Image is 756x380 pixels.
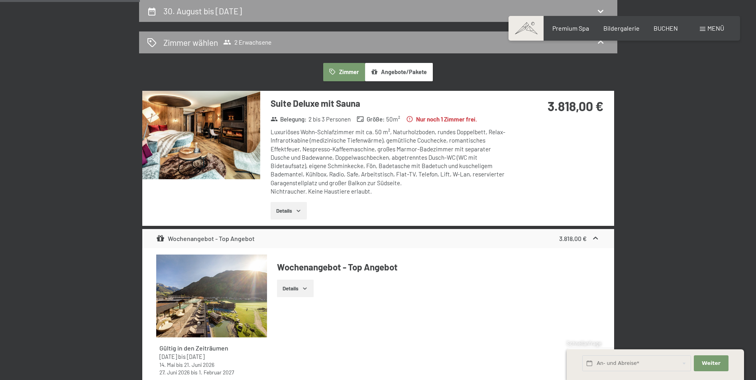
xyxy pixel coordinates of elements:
[159,353,177,360] time: 20.08.2025
[223,38,271,46] span: 2 Erwachsene
[271,202,307,219] button: Details
[159,361,175,368] time: 14.05.2026
[603,24,640,32] a: Bildergalerie
[159,361,264,368] div: bis
[142,91,260,179] img: mss_renderimg.php
[654,24,678,32] a: BUCHEN
[159,344,228,352] strong: Gültig in den Zeiträumen
[308,115,351,123] span: 2 bis 3 Personen
[277,280,313,297] button: Details
[163,6,242,16] h2: 30. August bis [DATE]
[707,24,724,32] span: Menü
[271,97,508,110] h3: Suite Deluxe mit Sauna
[694,355,728,372] button: Weiter
[559,235,587,242] strong: 3.818,00 €
[184,361,214,368] time: 21.06.2026
[163,37,218,48] h2: Zimmer wählen
[406,115,477,123] strong: Nur noch 1 Zimmer frei.
[702,360,721,367] span: Weiter
[159,369,190,376] time: 27.06.2026
[199,369,234,376] time: 01.02.2027
[156,234,255,243] div: Wochenangebot - Top Angebot
[142,229,614,248] div: Wochenangebot - Top Angebot3.818,00 €
[271,115,307,123] strong: Belegung :
[357,115,385,123] strong: Größe :
[187,353,204,360] time: 12.04.2026
[277,261,600,273] h4: Wochenangebot - Top Angebot
[365,63,433,81] button: Angebote/Pakete
[271,128,508,196] div: Luxuriöses Wohn-Schlafzimmer mit ca. 50 m², Naturholzboden, rundes Doppelbett, Relax-Infrarotkabi...
[156,255,267,338] img: mss_renderimg.php
[323,63,365,81] button: Zimmer
[386,115,400,123] span: 50 m²
[548,98,603,114] strong: 3.818,00 €
[159,368,264,376] div: bis
[159,353,264,361] div: bis
[567,340,601,347] span: Schnellanfrage
[552,24,589,32] a: Premium Spa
